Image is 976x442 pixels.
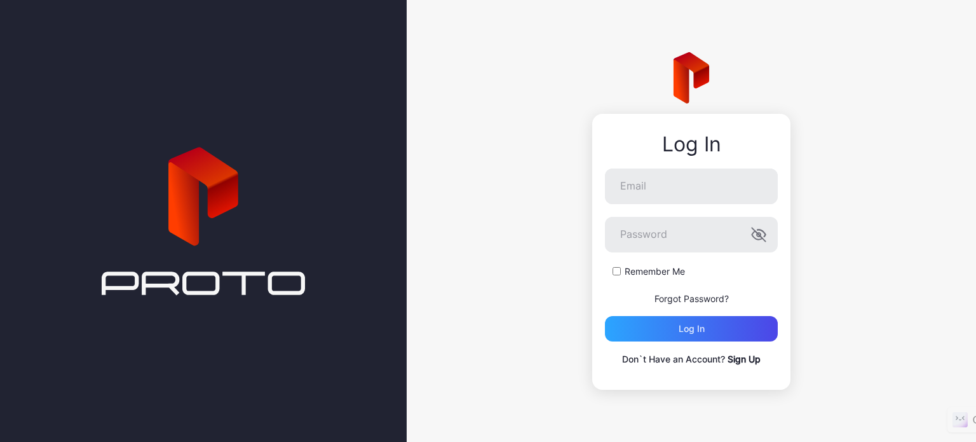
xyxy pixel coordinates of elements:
label: Remember Me [625,265,685,278]
div: Log In [605,133,778,156]
button: Log in [605,316,778,342]
a: Sign Up [728,354,761,364]
p: Don`t Have an Account? [605,352,778,367]
div: Log in [679,324,705,334]
a: Forgot Password? [654,293,729,304]
input: Password [605,217,778,252]
input: Email [605,169,778,204]
button: Password [751,227,766,242]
